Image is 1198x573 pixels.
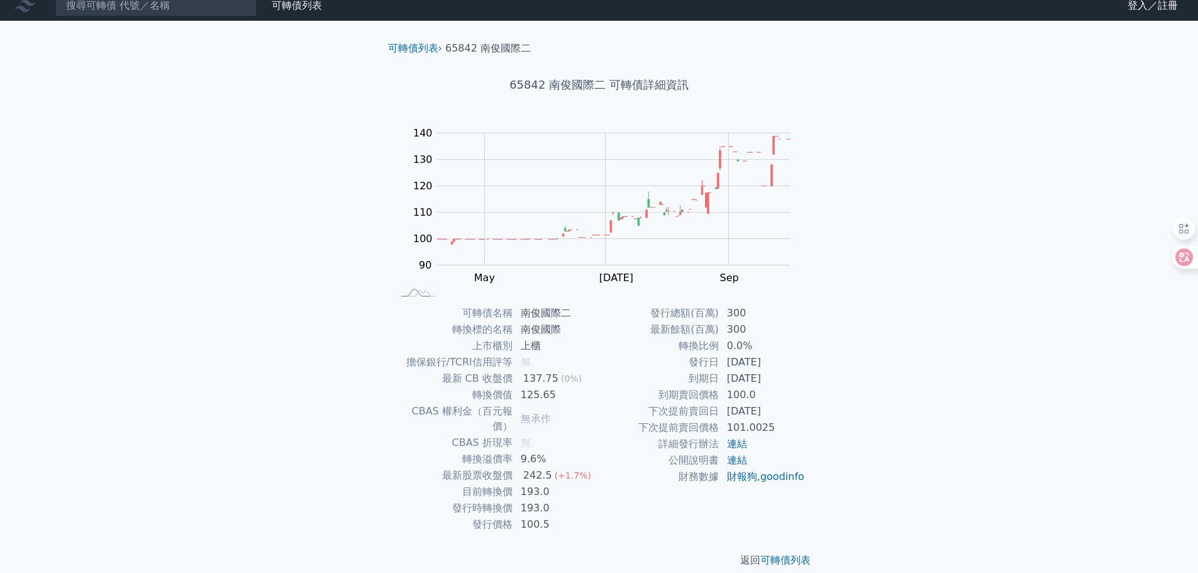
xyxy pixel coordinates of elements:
p: 返回 [378,553,821,568]
td: 轉換價值 [393,387,513,403]
tspan: 90 [419,259,431,271]
tspan: 140 [413,127,433,139]
tspan: 120 [413,180,433,192]
iframe: Chat Widget [1135,513,1198,573]
tspan: [DATE] [599,272,633,284]
span: (+1.7%) [555,470,591,481]
a: 可轉債列表 [388,42,438,54]
td: 財務數據 [599,469,719,485]
a: goodinfo [760,470,804,482]
td: 下次提前賣回日 [599,403,719,420]
td: 轉換標的名稱 [393,321,513,338]
tspan: 110 [413,206,433,218]
a: 財報狗 [727,470,757,482]
td: 100.0 [719,387,806,403]
span: 無 [521,356,531,368]
td: , [719,469,806,485]
td: 到期日 [599,370,719,387]
div: 242.5 [521,468,555,483]
span: (0%) [561,374,582,384]
div: 聊天小工具 [1135,513,1198,573]
td: 轉換比例 [599,338,719,354]
tspan: 130 [413,153,433,165]
h1: 65842 南俊國際二 可轉債詳細資訊 [378,76,821,94]
td: 0.0% [719,338,806,354]
td: 到期賣回價格 [599,387,719,403]
td: 南俊國際 [513,321,599,338]
td: CBAS 折現率 [393,435,513,451]
td: 下次提前賣回價格 [599,420,719,436]
tspan: Sep [720,272,739,284]
td: 最新餘額(百萬) [599,321,719,338]
span: 無 [521,437,531,448]
tspan: 100 [413,233,433,245]
a: 可轉債列表 [760,554,811,566]
td: 發行時轉換價 [393,500,513,516]
td: 300 [719,321,806,338]
td: 上市櫃別 [393,338,513,354]
td: [DATE] [719,403,806,420]
td: 上櫃 [513,338,599,354]
g: Chart [407,127,809,309]
div: 137.75 [521,371,561,386]
td: 可轉債名稱 [393,305,513,321]
li: 65842 南俊國際二 [445,41,531,56]
td: [DATE] [719,370,806,387]
a: 連結 [727,454,747,466]
td: 9.6% [513,451,599,467]
td: 南俊國際二 [513,305,599,321]
td: [DATE] [719,354,806,370]
td: 發行日 [599,354,719,370]
td: 詳細發行辦法 [599,436,719,452]
td: 轉換溢價率 [393,451,513,467]
td: 公開說明書 [599,452,719,469]
td: 101.0025 [719,420,806,436]
td: 發行價格 [393,516,513,533]
td: CBAS 權利金（百元報價） [393,403,513,435]
td: 擔保銀行/TCRI信用評等 [393,354,513,370]
td: 目前轉換價 [393,484,513,500]
td: 300 [719,305,806,321]
td: 193.0 [513,484,599,500]
td: 193.0 [513,500,599,516]
td: 最新 CB 收盤價 [393,370,513,387]
td: 100.5 [513,516,599,533]
td: 最新股票收盤價 [393,467,513,484]
span: 無承作 [521,413,551,425]
li: › [388,41,442,56]
a: 連結 [727,438,747,450]
td: 125.65 [513,387,599,403]
td: 發行總額(百萬) [599,305,719,321]
tspan: May [474,272,495,284]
